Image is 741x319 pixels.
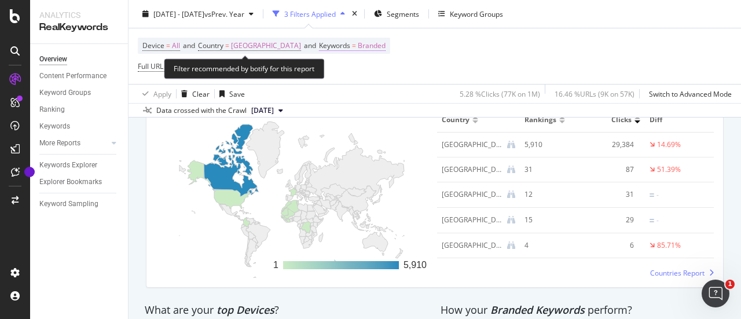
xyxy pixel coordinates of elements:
[352,41,356,50] span: =
[247,104,288,118] button: [DATE]
[650,268,705,278] span: Countries Report
[192,89,210,98] div: Clear
[156,105,247,116] div: Data crossed with the Crawl
[39,87,91,99] div: Keyword Groups
[153,89,171,98] div: Apply
[304,41,316,50] span: and
[225,41,229,50] span: =
[524,215,566,225] div: 15
[650,193,654,197] img: Equal
[39,104,120,116] a: Ranking
[644,85,732,103] button: Switch to Advanced Mode
[217,303,274,317] span: top Devices
[650,115,707,125] span: Diff
[580,140,634,150] div: 29,384
[172,38,180,54] span: All
[650,268,714,278] a: Countries Report
[39,87,120,99] a: Keyword Groups
[153,9,204,19] span: [DATE] - [DATE]
[39,21,119,34] div: RealKeywords
[657,140,681,150] div: 14.69%
[198,41,223,50] span: Country
[657,164,681,175] div: 51.39%
[166,41,170,50] span: =
[183,41,195,50] span: and
[490,303,585,317] span: Branded Keywords
[39,159,120,171] a: Keywords Explorer
[138,85,171,103] button: Apply
[39,176,120,188] a: Explorer Bookmarks
[441,303,725,318] div: How your perform?
[204,9,244,19] span: vs Prev. Year
[369,5,424,23] button: Segments
[350,8,360,20] div: times
[442,189,502,200] div: Algeria
[251,105,274,116] span: 2025 Aug. 15th
[580,189,634,200] div: 31
[555,89,634,98] div: 16.46 % URLs ( 9K on 57K )
[580,164,634,175] div: 87
[442,240,502,251] div: Morocco
[450,9,503,19] div: Keyword Groups
[39,137,80,149] div: More Reports
[580,215,634,225] div: 29
[460,89,540,98] div: 5.28 % Clicks ( 77K on 1M )
[434,5,508,23] button: Keyword Groups
[702,280,729,307] iframe: Intercom live chat
[39,9,119,21] div: Analytics
[725,280,735,289] span: 1
[649,89,732,98] div: Switch to Advanced Mode
[268,5,350,23] button: 3 Filters Applied
[319,41,350,50] span: Keywords
[39,70,107,82] div: Content Performance
[39,120,70,133] div: Keywords
[164,58,324,79] div: Filter recommended by botify for this report
[231,38,301,54] span: [GEOGRAPHIC_DATA]
[39,104,65,116] div: Ranking
[138,61,163,71] span: Full URL
[387,9,419,19] span: Segments
[656,190,659,200] div: -
[284,9,336,19] div: 3 Filters Applied
[650,219,654,222] img: Equal
[524,140,566,150] div: 5,910
[215,85,245,103] button: Save
[229,89,245,98] div: Save
[142,41,164,50] span: Device
[403,258,427,272] div: 5,910
[580,240,634,251] div: 6
[39,70,120,82] a: Content Performance
[442,164,502,175] div: France
[39,137,108,149] a: More Reports
[24,167,35,177] div: Tooltip anchor
[442,215,502,225] div: United States of America
[39,159,97,171] div: Keywords Explorer
[524,189,566,200] div: 12
[39,53,120,65] a: Overview
[524,240,566,251] div: 4
[138,5,258,23] button: [DATE] - [DATE]vsPrev. Year
[656,215,659,226] div: -
[358,38,386,54] span: Branded
[177,85,210,103] button: Clear
[442,140,502,150] div: Canada
[273,258,278,272] div: 1
[657,240,681,251] div: 85.71%
[39,198,120,210] a: Keyword Sampling
[524,115,556,125] span: Rankings
[39,198,98,210] div: Keyword Sampling
[145,303,429,318] div: What are your ?
[39,176,102,188] div: Explorer Bookmarks
[39,120,120,133] a: Keywords
[524,164,566,175] div: 31
[39,53,67,65] div: Overview
[611,115,632,125] span: Clicks
[442,115,469,125] span: Country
